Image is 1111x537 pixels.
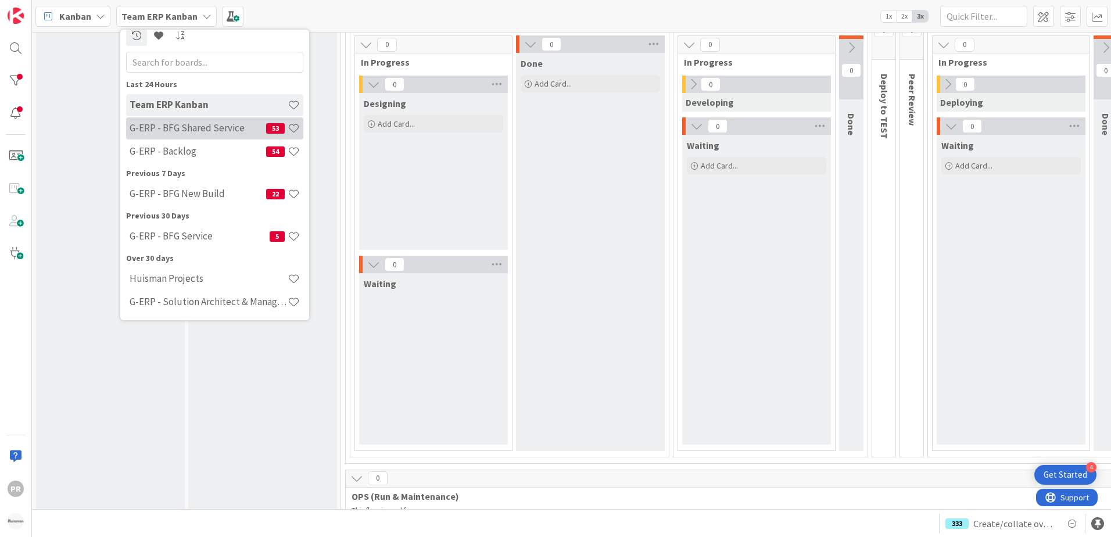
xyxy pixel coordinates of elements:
[708,119,727,133] span: 0
[59,9,91,23] span: Kanban
[364,278,396,289] span: Waiting
[377,38,397,52] span: 0
[686,96,734,108] span: Developing
[1044,469,1087,481] div: Get Started
[8,8,24,24] img: Visit kanbanzone.com
[385,77,404,91] span: 0
[361,56,497,68] span: In Progress
[266,146,285,157] span: 54
[266,123,285,134] span: 53
[955,160,992,171] span: Add Card...
[130,273,288,284] h4: Huisman Projects
[130,188,266,199] h4: G-ERP - BFG New Build
[938,56,1075,68] span: In Progress
[24,2,53,16] span: Support
[684,56,820,68] span: In Progress
[945,518,969,529] div: 333
[385,257,404,271] span: 0
[8,513,24,529] img: avatar
[126,167,303,180] div: Previous 7 Days
[130,296,288,307] h4: G-ERP - Solution Architect & Management
[130,122,266,134] h4: G-ERP - BFG Shared Service
[1034,465,1096,485] div: Open Get Started checklist, remaining modules: 4
[841,63,861,77] span: 0
[130,145,266,157] h4: G-ERP - Backlog
[941,139,974,151] span: Waiting
[368,471,388,485] span: 0
[701,160,738,171] span: Add Card...
[973,517,1056,531] span: Create/collate overview of Facility applications
[940,96,983,108] span: Deploying
[1086,462,1096,472] div: 4
[701,77,721,91] span: 0
[845,113,857,135] span: Done
[378,119,415,129] span: Add Card...
[955,38,974,52] span: 0
[542,37,561,51] span: 0
[700,38,720,52] span: 0
[126,52,303,73] input: Search for boards...
[906,74,918,126] span: Peer Review
[940,6,1027,27] input: Quick Filter...
[881,10,897,22] span: 1x
[955,77,975,91] span: 0
[126,252,303,264] div: Over 30 days
[535,78,572,89] span: Add Card...
[897,10,912,22] span: 2x
[266,189,285,199] span: 22
[912,10,928,22] span: 3x
[521,58,543,69] span: Done
[126,78,303,91] div: Last 24 Hours
[270,231,285,242] span: 5
[130,99,288,110] h4: Team ERP Kanban
[879,74,890,139] span: Deploy to TEST
[121,10,198,22] b: Team ERP Kanban
[364,98,406,109] span: Designing
[687,139,719,151] span: Waiting
[126,210,303,222] div: Previous 30 Days
[8,481,24,497] div: PR
[962,119,982,133] span: 0
[130,230,270,242] h4: G-ERP - BFG Service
